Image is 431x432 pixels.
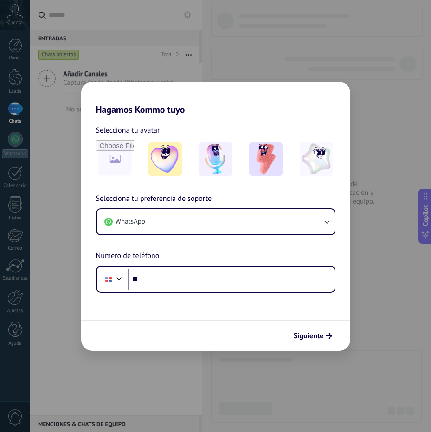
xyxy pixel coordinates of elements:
div: Dominican Republic: + 1 [100,270,117,289]
span: Siguiente [294,333,324,339]
span: WhatsApp [116,217,145,226]
img: -4.jpeg [300,142,333,176]
span: Número de teléfono [96,250,160,262]
img: -3.jpeg [249,142,283,176]
img: -1.jpeg [148,142,182,176]
img: -2.jpeg [199,142,232,176]
h2: Hagamos Kommo tuyo [81,82,350,115]
button: Siguiente [289,328,336,344]
button: WhatsApp [97,209,335,234]
span: Selecciona tu preferencia de soporte [96,193,212,205]
span: Selecciona tu avatar [96,124,160,136]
